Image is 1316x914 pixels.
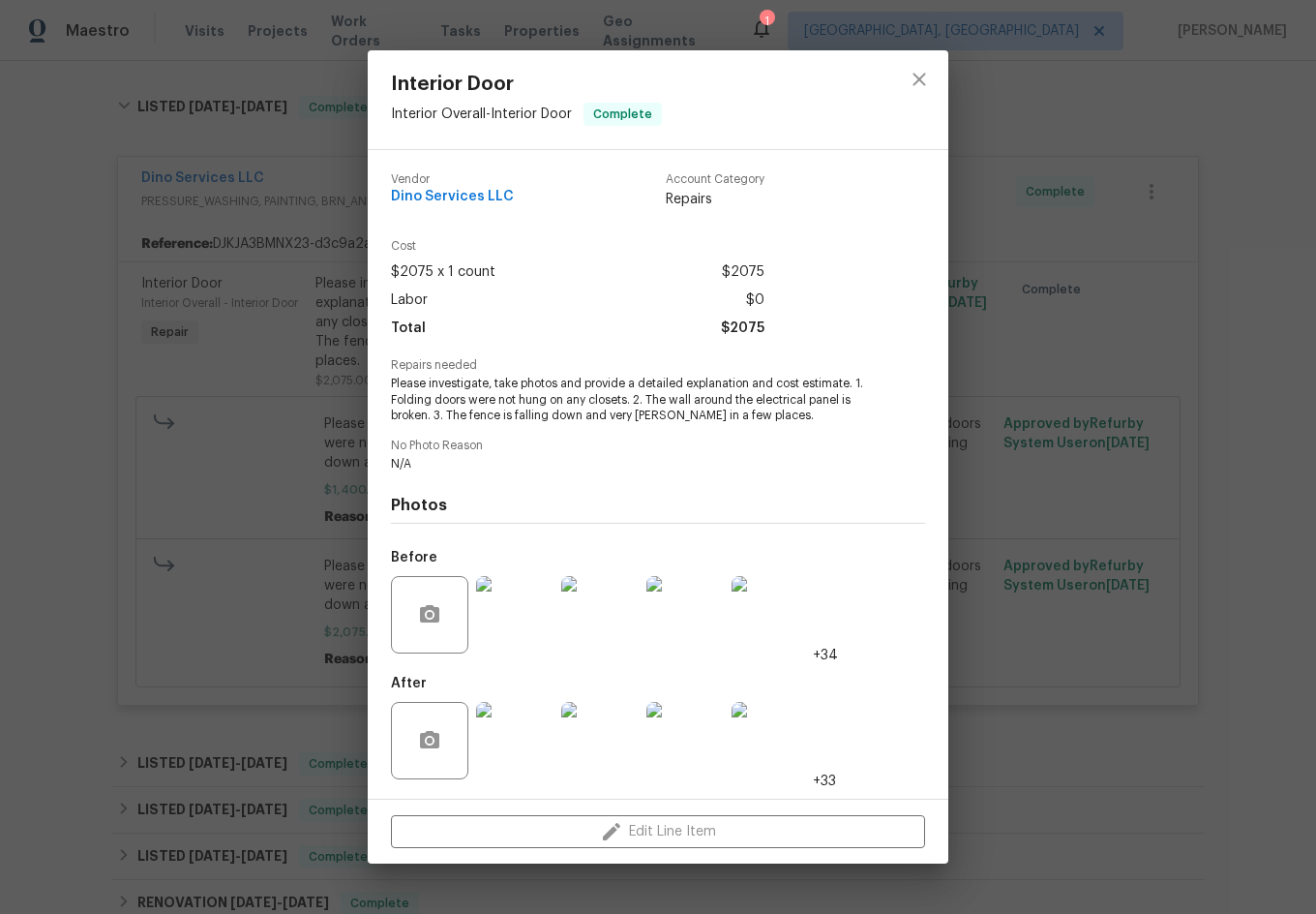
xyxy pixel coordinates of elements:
[391,240,764,253] span: Cost
[391,107,572,120] span: Interior Overall - Interior Door
[391,677,427,690] h5: After
[391,259,495,287] span: $2075 x 1 count
[391,190,514,204] span: Dino Services LLC
[391,74,662,95] span: Interior Door
[813,772,836,791] span: +33
[391,376,872,424] span: Please investigate, take photos and provide a detailed explanation and cost estimate. 1. Folding ...
[391,496,925,515] h4: Photos
[391,440,925,452] span: No Photo Reason
[391,456,872,472] span: N/A
[391,551,437,564] h5: Before
[666,173,764,186] span: Account Category
[813,646,838,665] span: +34
[722,259,764,287] span: $2075
[760,12,773,31] div: 1
[391,173,514,186] span: Vendor
[721,315,764,343] span: $2075
[391,287,428,315] span: Labor
[391,315,426,343] span: Total
[391,359,925,372] span: Repairs needed
[896,56,942,103] button: close
[585,105,660,124] span: Complete
[666,190,764,209] span: Repairs
[746,287,764,315] span: $0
